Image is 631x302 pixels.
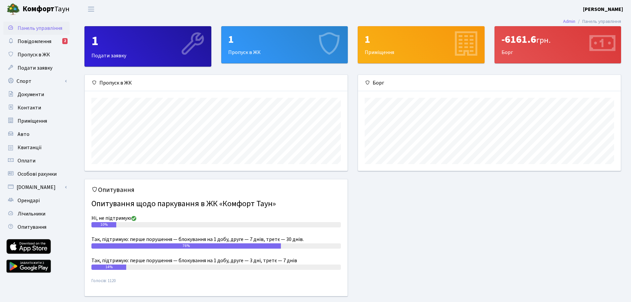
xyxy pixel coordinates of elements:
a: 1Приміщення [358,26,485,63]
span: Приміщення [18,117,47,125]
h5: Опитування [91,186,341,194]
span: Опитування [18,223,46,231]
span: Пропуск в ЖК [18,51,50,58]
span: Оплати [18,157,35,164]
a: Орендарі [3,194,70,207]
a: [PERSON_NAME] [583,5,623,13]
div: 1 [228,33,341,46]
div: 1 [365,33,478,46]
span: Лічильники [18,210,45,217]
li: Панель управління [575,18,621,25]
a: Лічильники [3,207,70,220]
a: 1Пропуск в ЖК [221,26,348,63]
a: Контакти [3,101,70,114]
a: Подати заявку [3,61,70,75]
div: -6161.6 [501,33,614,46]
div: Подати заявку [85,27,211,66]
a: Оплати [3,154,70,167]
div: 14% [91,265,126,270]
span: Документи [18,91,44,98]
div: Так, підтримую: перше порушення — блокування на 1 добу, друге — 3 дні, третє — 7 днів [91,257,341,265]
div: 2 [62,38,68,44]
div: Борг [495,27,621,63]
a: 1Подати заявку [84,26,211,67]
h4: Опитування щодо паркування в ЖК «Комфорт Таун» [91,197,341,211]
span: Повідомлення [18,38,51,45]
div: Борг [358,75,621,91]
a: Авто [3,128,70,141]
div: 10% [91,222,116,227]
a: Опитування [3,220,70,234]
a: Повідомлення2 [3,35,70,48]
div: Так, підтримую: перше порушення — блокування на 1 добу, друге — 7 днів, третє — 30 днів. [91,235,341,243]
a: Спорт [3,75,70,88]
div: Приміщення [358,27,484,63]
a: Документи [3,88,70,101]
a: Приміщення [3,114,70,128]
span: Авто [18,131,29,138]
span: Особові рахунки [18,170,57,178]
a: Особові рахунки [3,167,70,181]
span: Контакти [18,104,41,111]
div: Ні, не підтримую [91,214,341,222]
button: Переключити навігацію [83,4,99,15]
a: Квитанції [3,141,70,154]
div: Пропуск в ЖК [85,75,347,91]
span: Квитанції [18,144,42,151]
small: Голосів: 1120 [91,278,341,289]
div: 1 [91,33,204,49]
span: Орендарі [18,197,40,204]
a: Admin [563,18,575,25]
span: грн. [536,34,551,46]
b: Комфорт [23,4,54,14]
span: Подати заявку [18,64,52,72]
div: 76% [91,243,281,249]
span: Панель управління [18,25,62,32]
a: [DOMAIN_NAME] [3,181,70,194]
a: Пропуск в ЖК [3,48,70,61]
div: Пропуск в ЖК [222,27,348,63]
span: Таун [23,4,70,15]
b: [PERSON_NAME] [583,6,623,13]
img: logo.png [7,3,20,16]
nav: breadcrumb [553,15,631,29]
a: Панель управління [3,22,70,35]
